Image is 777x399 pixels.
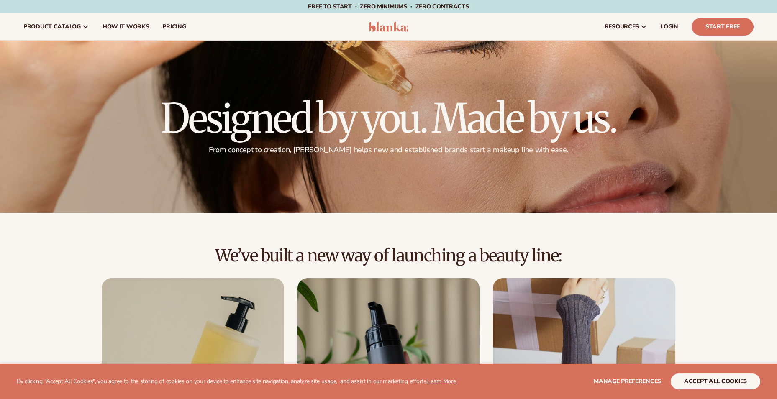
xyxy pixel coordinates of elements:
a: How It Works [96,13,156,40]
a: Start Free [692,18,754,36]
h2: We’ve built a new way of launching a beauty line: [23,246,754,265]
span: How It Works [103,23,149,30]
span: product catalog [23,23,81,30]
a: pricing [156,13,192,40]
p: By clicking "Accept All Cookies", you agree to the storing of cookies on your device to enhance s... [17,378,456,385]
p: From concept to creation, [PERSON_NAME] helps new and established brands start a makeup line with... [161,145,616,155]
a: resources [598,13,654,40]
a: Learn More [427,377,456,385]
img: logo [369,22,408,32]
span: pricing [162,23,186,30]
a: product catalog [17,13,96,40]
span: Manage preferences [594,377,661,385]
button: Manage preferences [594,373,661,389]
button: accept all cookies [671,373,760,389]
h1: Designed by you. Made by us. [161,98,616,138]
span: Free to start · ZERO minimums · ZERO contracts [308,3,469,10]
span: resources [605,23,639,30]
a: LOGIN [654,13,685,40]
span: LOGIN [661,23,678,30]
